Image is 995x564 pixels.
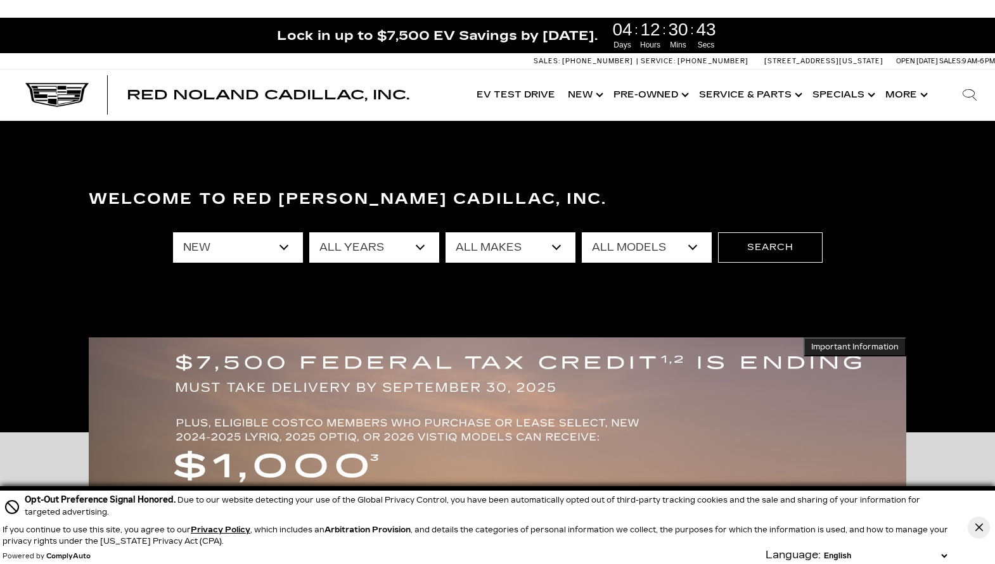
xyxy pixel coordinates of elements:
[324,525,411,534] strong: Arbitration Provision
[582,232,712,263] select: Filter by model
[666,39,690,51] span: Mins
[3,525,948,546] p: If you continue to use this site, you agree to our , which includes an , and details the categori...
[879,70,932,120] button: More
[764,57,883,65] a: [STREET_ADDRESS][US_STATE]
[694,21,718,39] span: 43
[127,89,409,101] a: Red Noland Cadillac, Inc.
[534,58,636,65] a: Sales: [PHONE_NUMBER]
[766,550,821,560] div: Language:
[191,525,250,534] a: Privacy Policy
[634,20,638,39] span: :
[534,57,560,65] span: Sales:
[962,57,995,65] span: 9 AM-6 PM
[666,21,690,39] span: 30
[562,70,607,120] a: New
[610,39,634,51] span: Days
[446,232,575,263] select: Filter by make
[662,20,666,39] span: :
[562,57,633,65] span: [PHONE_NUMBER]
[607,70,693,120] a: Pre-Owned
[693,70,806,120] a: Service & Parts
[811,342,899,352] span: Important Information
[638,39,662,51] span: Hours
[694,39,718,51] span: Secs
[821,550,950,561] select: Language Select
[610,21,634,39] span: 04
[636,58,752,65] a: Service: [PHONE_NUMBER]
[804,337,906,356] button: Important Information
[470,70,562,120] a: EV Test Drive
[46,553,91,560] a: ComplyAuto
[89,187,906,212] h3: Welcome to Red [PERSON_NAME] Cadillac, Inc.
[896,57,938,65] span: Open [DATE]
[3,553,91,560] div: Powered by
[939,57,962,65] span: Sales:
[690,20,694,39] span: :
[677,57,748,65] span: [PHONE_NUMBER]
[25,493,950,518] div: Due to our website detecting your use of the Global Privacy Control, you have been automatically ...
[127,87,409,103] span: Red Noland Cadillac, Inc.
[641,57,676,65] span: Service:
[309,232,439,263] select: Filter by year
[25,83,89,107] img: Cadillac Dark Logo with Cadillac White Text
[718,232,823,263] button: Search
[277,27,598,44] span: Lock in up to $7,500 EV Savings by [DATE].
[973,24,989,39] a: Close
[25,494,177,505] span: Opt-Out Preference Signal Honored .
[806,70,879,120] a: Specials
[968,517,990,539] button: Close Button
[173,232,303,263] select: Filter by type
[638,21,662,39] span: 12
